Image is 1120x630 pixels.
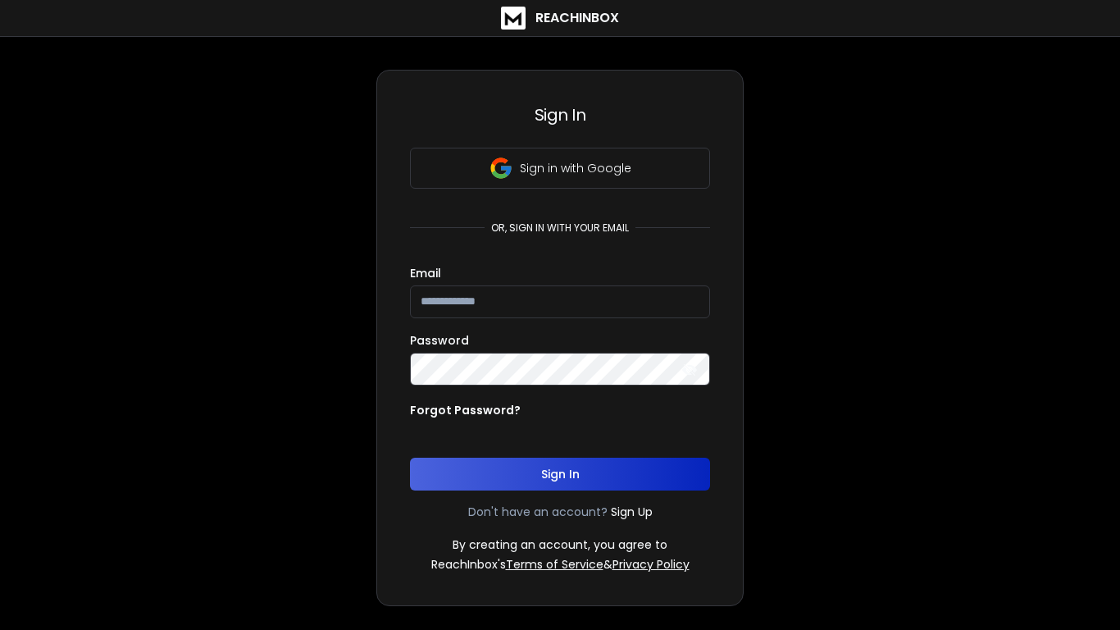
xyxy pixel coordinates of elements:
p: ReachInbox's & [431,556,690,573]
a: Privacy Policy [612,556,690,573]
a: Terms of Service [506,556,603,573]
p: or, sign in with your email [485,221,635,235]
h3: Sign In [410,103,710,126]
img: logo [501,7,526,30]
p: Don't have an account? [468,504,608,520]
p: By creating an account, you agree to [453,536,667,553]
p: Sign in with Google [520,160,631,176]
h1: ReachInbox [535,8,619,28]
button: Sign in with Google [410,148,710,189]
label: Email [410,267,441,279]
label: Password [410,335,469,346]
a: Sign Up [611,504,653,520]
a: ReachInbox [501,7,619,30]
p: Forgot Password? [410,402,521,418]
button: Sign In [410,458,710,491]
